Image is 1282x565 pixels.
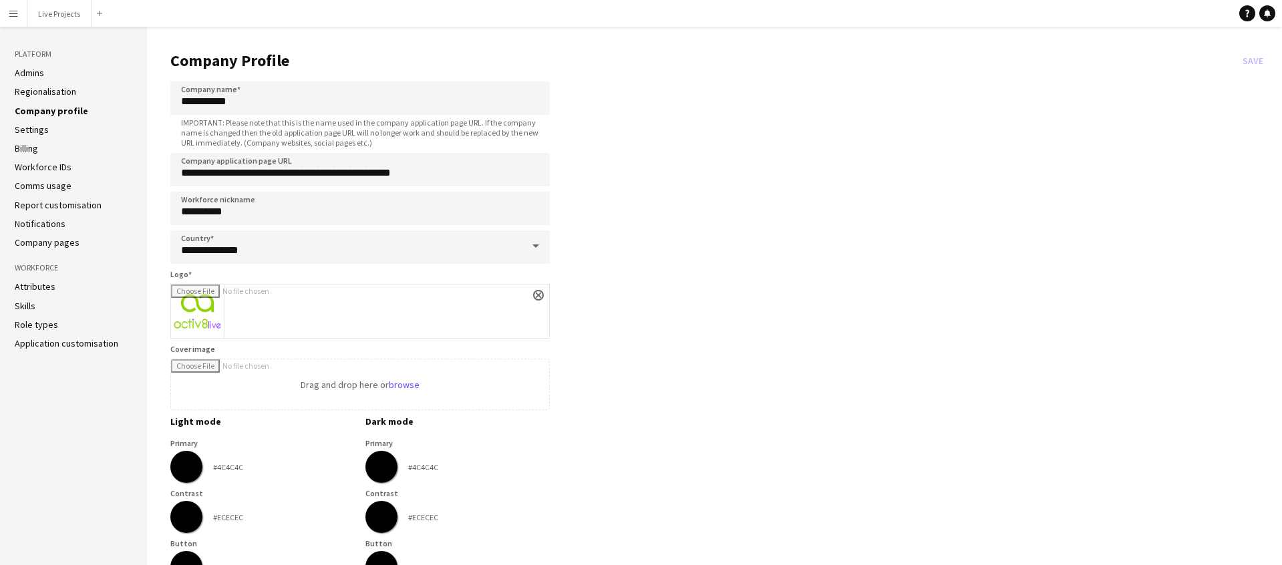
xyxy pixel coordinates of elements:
h1: Company Profile [170,51,1237,71]
h3: Dark mode [365,415,550,427]
a: Company profile [15,105,88,117]
a: Comms usage [15,180,71,192]
a: Workforce IDs [15,161,71,173]
a: Role types [15,319,58,331]
a: Admins [15,67,44,79]
h3: Workforce [15,262,132,274]
div: #4C4C4C [408,462,438,472]
a: Notifications [15,218,65,230]
h3: Light mode [170,415,355,427]
a: Report customisation [15,199,102,211]
a: Settings [15,124,49,136]
a: Billing [15,142,38,154]
div: #ECECEC [408,512,438,522]
button: Live Projects [27,1,92,27]
a: Attributes [15,280,55,293]
h3: Platform [15,48,132,60]
a: Company pages [15,236,79,248]
a: Application customisation [15,337,118,349]
a: Regionalisation [15,85,76,98]
a: Skills [15,300,35,312]
span: IMPORTANT: Please note that this is the name used in the company application page URL. If the com... [170,118,550,148]
div: #4C4C4C [213,462,243,472]
div: #ECECEC [213,512,243,522]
